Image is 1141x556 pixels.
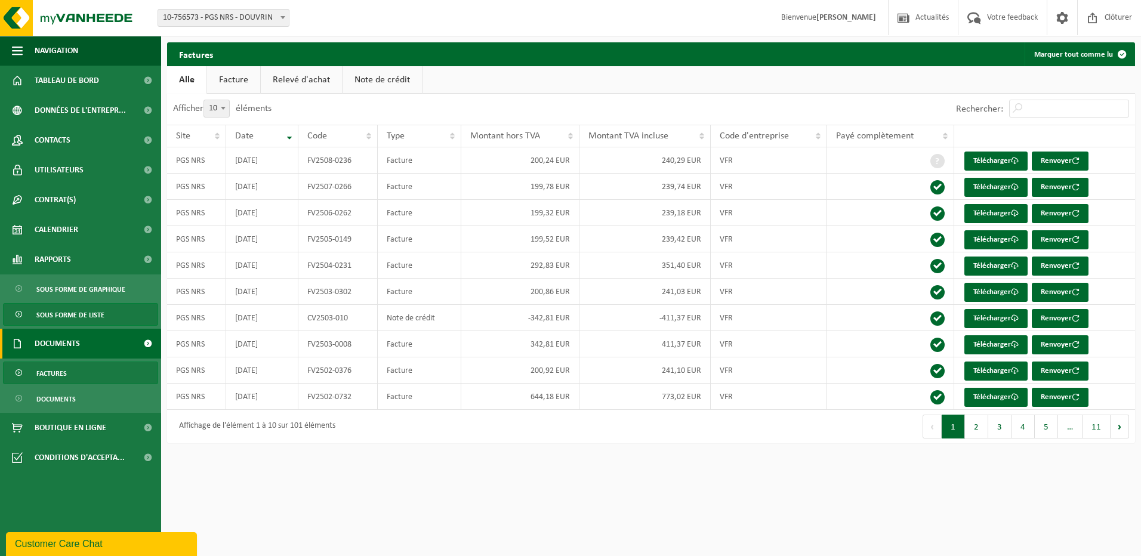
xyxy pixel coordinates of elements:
[1032,204,1088,223] button: Renvoyer
[167,174,226,200] td: PGS NRS
[3,303,158,326] a: Sous forme de liste
[167,147,226,174] td: PGS NRS
[167,279,226,305] td: PGS NRS
[988,415,1012,438] button: 3
[298,357,378,384] td: FV2502-0376
[167,200,226,226] td: PGS NRS
[226,174,298,200] td: [DATE]
[461,174,579,200] td: 199,78 EUR
[207,66,260,94] a: Facture
[167,42,225,66] h2: Factures
[35,215,78,245] span: Calendrier
[298,331,378,357] td: FV2503-0008
[1032,257,1088,276] button: Renvoyer
[378,147,461,174] td: Facture
[579,200,710,226] td: 239,18 EUR
[298,200,378,226] td: FV2506-0262
[711,174,828,200] td: VFR
[378,384,461,410] td: Facture
[711,331,828,357] td: VFR
[461,305,579,331] td: -342,81 EUR
[298,226,378,252] td: FV2505-0149
[307,131,327,141] span: Code
[1035,415,1058,438] button: 5
[35,155,84,185] span: Utilisateurs
[173,416,335,437] div: Affichage de l'élément 1 à 10 sur 101 éléments
[167,226,226,252] td: PGS NRS
[1012,415,1035,438] button: 4
[298,305,378,331] td: CV2503-010
[579,147,710,174] td: 240,29 EUR
[579,279,710,305] td: 241,03 EUR
[1058,415,1083,438] span: …
[579,174,710,200] td: 239,74 EUR
[956,104,1003,114] label: Rechercher:
[35,185,76,215] span: Contrat(s)
[1032,362,1088,381] button: Renvoyer
[579,384,710,410] td: 773,02 EUR
[461,384,579,410] td: 644,18 EUR
[158,10,289,26] span: 10-756573 - PGS NRS - DOUVRIN
[579,226,710,252] td: 239,42 EUR
[35,245,71,274] span: Rapports
[1032,230,1088,249] button: Renvoyer
[942,415,965,438] button: 1
[711,305,828,331] td: VFR
[378,357,461,384] td: Facture
[378,174,461,200] td: Facture
[964,388,1028,407] a: Télécharger
[226,200,298,226] td: [DATE]
[167,305,226,331] td: PGS NRS
[1032,335,1088,354] button: Renvoyer
[461,279,579,305] td: 200,86 EUR
[167,357,226,384] td: PGS NRS
[816,13,876,22] strong: [PERSON_NAME]
[226,357,298,384] td: [DATE]
[711,200,828,226] td: VFR
[226,252,298,279] td: [DATE]
[35,413,106,443] span: Boutique en ligne
[964,204,1028,223] a: Télécharger
[964,152,1028,171] a: Télécharger
[226,305,298,331] td: [DATE]
[173,104,272,113] label: Afficher éléments
[298,279,378,305] td: FV2503-0302
[298,252,378,279] td: FV2504-0231
[378,252,461,279] td: Facture
[158,9,289,27] span: 10-756573 - PGS NRS - DOUVRIN
[1032,178,1088,197] button: Renvoyer
[226,226,298,252] td: [DATE]
[226,147,298,174] td: [DATE]
[711,226,828,252] td: VFR
[36,278,125,301] span: Sous forme de graphique
[226,279,298,305] td: [DATE]
[36,362,67,385] span: Factures
[378,226,461,252] td: Facture
[343,66,422,94] a: Note de crédit
[1032,152,1088,171] button: Renvoyer
[226,331,298,357] td: [DATE]
[3,277,158,300] a: Sous forme de graphique
[35,66,99,95] span: Tableau de bord
[226,384,298,410] td: [DATE]
[1032,309,1088,328] button: Renvoyer
[579,252,710,279] td: 351,40 EUR
[964,309,1028,328] a: Télécharger
[964,335,1028,354] a: Télécharger
[36,304,104,326] span: Sous forme de liste
[378,279,461,305] td: Facture
[203,100,230,118] span: 10
[204,100,229,117] span: 10
[35,443,125,472] span: Conditions d'accepta...
[35,329,80,359] span: Documents
[964,283,1028,302] a: Télécharger
[579,305,710,331] td: -411,37 EUR
[461,331,579,357] td: 342,81 EUR
[167,384,226,410] td: PGS NRS
[711,147,828,174] td: VFR
[964,257,1028,276] a: Télécharger
[235,131,254,141] span: Date
[167,331,226,357] td: PGS NRS
[35,125,70,155] span: Contacts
